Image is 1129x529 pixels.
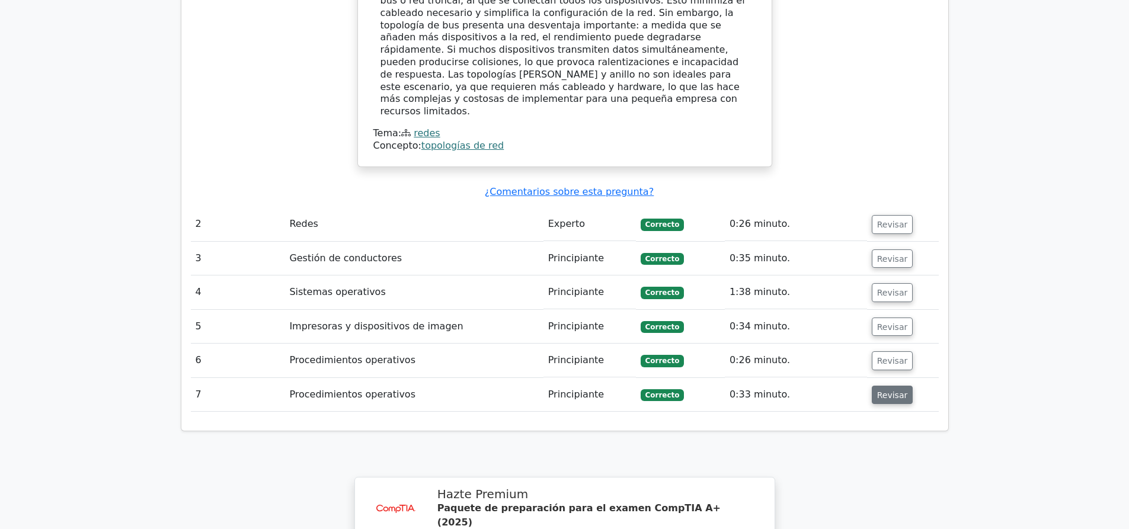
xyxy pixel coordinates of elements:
font: Revisar [877,322,908,331]
font: Gestión de conductores [289,252,402,264]
font: Revisar [877,390,908,399]
font: Tema: [373,127,402,139]
font: Revisar [877,288,908,297]
font: 0:26 minuto. [730,218,790,229]
font: Procedimientos operativos [289,389,415,400]
a: ¿Comentarios sobre esta pregunta? [485,186,654,197]
font: Revisar [877,254,908,263]
button: Revisar [872,249,913,268]
font: Principiante [548,389,604,400]
font: Correcto [645,391,679,399]
font: Principiante [548,320,604,332]
font: 7 [196,389,202,400]
font: Principiante [548,252,604,264]
button: Revisar [872,318,913,336]
font: 6 [196,354,202,366]
font: Correcto [645,323,679,331]
font: Sistemas operativos [289,286,385,297]
font: Revisar [877,356,908,366]
font: 2 [196,218,202,229]
button: Revisar [872,215,913,234]
font: 0:26 minuto. [730,354,790,366]
button: Revisar [872,386,913,405]
font: Correcto [645,255,679,263]
font: Revisar [877,220,908,229]
font: 0:33 minuto. [730,389,790,400]
a: topologías de red [421,140,504,151]
font: 5 [196,320,202,332]
font: Correcto [645,220,679,229]
font: 1:38 minuto. [730,286,790,297]
font: Correcto [645,357,679,365]
font: 0:34 minuto. [730,320,790,332]
font: Correcto [645,288,679,297]
font: Principiante [548,286,604,297]
font: 3 [196,252,202,264]
font: Impresoras y dispositivos de imagen [289,320,463,332]
font: Redes [289,218,318,229]
font: 0:35 minuto. [730,252,790,264]
font: Principiante [548,354,604,366]
font: 4 [196,286,202,297]
a: redes [414,127,440,139]
font: Experto [548,218,585,229]
button: Revisar [872,351,913,370]
font: Procedimientos operativos [289,354,415,366]
button: Revisar [872,283,913,302]
font: Concepto: [373,140,421,151]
